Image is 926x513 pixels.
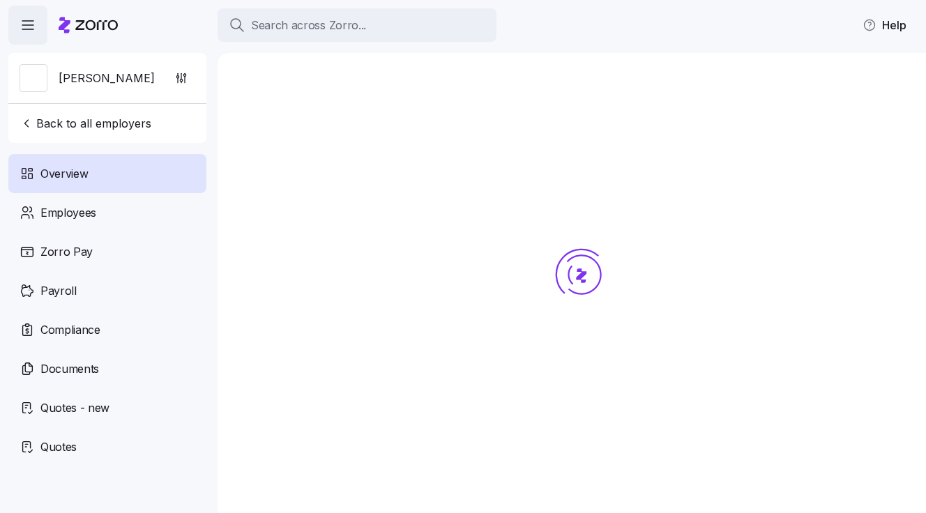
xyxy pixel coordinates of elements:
a: Employees [8,193,206,232]
button: Help [851,11,918,39]
a: Payroll [8,271,206,310]
span: Quotes [40,438,77,456]
span: [PERSON_NAME] [59,70,155,87]
a: Quotes - new [8,388,206,427]
a: Quotes [8,427,206,466]
a: Overview [8,154,206,193]
button: Back to all employers [14,109,157,137]
span: Zorro Pay [40,243,93,261]
span: Documents [40,360,99,378]
a: Compliance [8,310,206,349]
span: Help [863,17,906,33]
span: Employees [40,204,96,222]
span: Overview [40,165,88,183]
button: Search across Zorro... [218,8,496,42]
span: Payroll [40,282,77,300]
span: Back to all employers [20,115,151,132]
span: Compliance [40,321,100,339]
a: Documents [8,349,206,388]
span: Search across Zorro... [251,17,366,34]
a: Zorro Pay [8,232,206,271]
span: Quotes - new [40,399,109,417]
